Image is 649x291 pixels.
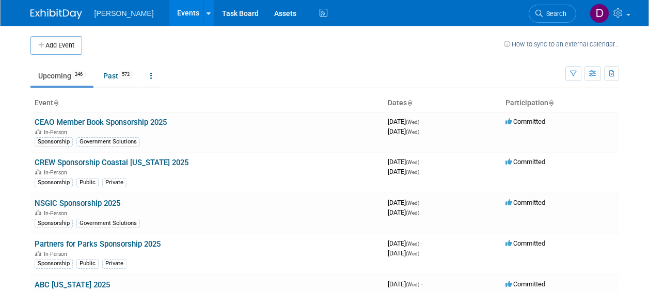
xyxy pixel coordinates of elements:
[407,99,412,107] a: Sort by Start Date
[388,127,419,135] span: [DATE]
[406,129,419,135] span: (Wed)
[35,178,73,187] div: Sponsorship
[76,259,99,268] div: Public
[30,9,82,19] img: ExhibitDay
[505,118,545,125] span: Committed
[501,94,619,112] th: Participation
[421,239,422,247] span: -
[35,158,188,167] a: CREW Sponsorship Coastal [US_STATE] 2025
[35,129,41,134] img: In-Person Event
[35,199,120,208] a: NSGIC Sponsorship 2025
[35,280,110,289] a: ABC [US_STATE] 2025
[35,118,167,127] a: CEAO Member Book Sponsorship 2025
[44,169,70,176] span: In-Person
[35,251,41,256] img: In-Person Event
[384,94,501,112] th: Dates
[406,210,419,216] span: (Wed)
[388,208,419,216] span: [DATE]
[529,5,576,23] a: Search
[505,199,545,206] span: Committed
[76,178,99,187] div: Public
[30,36,82,55] button: Add Event
[388,280,422,288] span: [DATE]
[388,239,422,247] span: [DATE]
[406,200,419,206] span: (Wed)
[96,66,140,86] a: Past572
[30,66,93,86] a: Upcoming246
[44,251,70,257] span: In-Person
[421,158,422,166] span: -
[102,259,126,268] div: Private
[72,71,86,78] span: 246
[102,178,126,187] div: Private
[119,71,133,78] span: 572
[35,259,73,268] div: Sponsorship
[421,199,422,206] span: -
[406,251,419,256] span: (Wed)
[543,10,566,18] span: Search
[388,199,422,206] span: [DATE]
[44,210,70,217] span: In-Person
[44,129,70,136] span: In-Person
[505,239,545,247] span: Committed
[505,158,545,166] span: Committed
[388,249,419,257] span: [DATE]
[421,118,422,125] span: -
[590,4,609,23] img: Dakota Alt
[35,137,73,147] div: Sponsorship
[388,168,419,175] span: [DATE]
[30,94,384,112] th: Event
[53,99,58,107] a: Sort by Event Name
[388,118,422,125] span: [DATE]
[421,280,422,288] span: -
[76,219,140,228] div: Government Solutions
[504,40,619,48] a: How to sync to an external calendar...
[406,159,419,165] span: (Wed)
[406,119,419,125] span: (Wed)
[406,169,419,175] span: (Wed)
[35,239,161,249] a: Partners for Parks Sponsorship 2025
[548,99,553,107] a: Sort by Participation Type
[406,241,419,247] span: (Wed)
[505,280,545,288] span: Committed
[94,9,154,18] span: [PERSON_NAME]
[35,169,41,174] img: In-Person Event
[35,210,41,215] img: In-Person Event
[35,219,73,228] div: Sponsorship
[406,282,419,287] span: (Wed)
[76,137,140,147] div: Government Solutions
[388,158,422,166] span: [DATE]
